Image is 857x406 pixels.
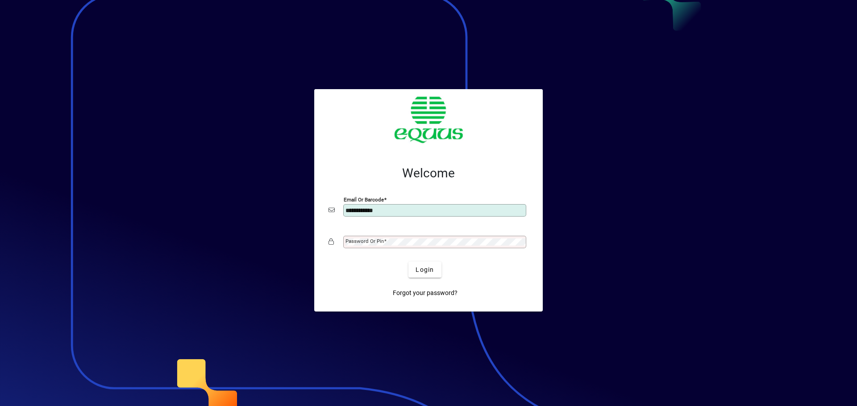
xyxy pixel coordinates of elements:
mat-label: Password or Pin [345,238,384,244]
span: Login [416,265,434,275]
a: Forgot your password? [389,285,461,301]
mat-label: Email or Barcode [344,197,384,203]
button: Login [408,262,441,278]
h2: Welcome [329,166,528,181]
span: Forgot your password? [393,288,458,298]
